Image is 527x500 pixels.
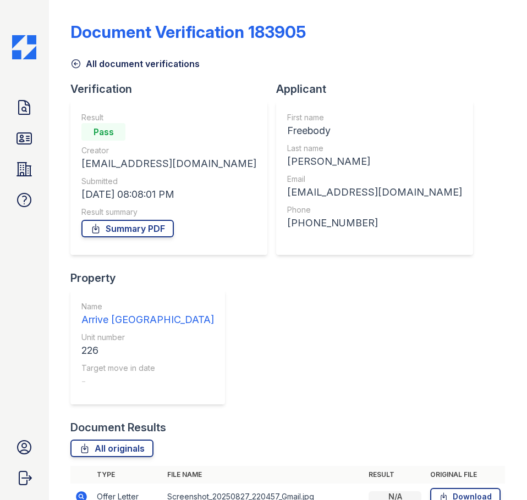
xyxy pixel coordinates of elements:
[287,112,462,123] div: First name
[81,312,214,327] div: Arrive [GEOGRAPHIC_DATA]
[81,112,256,123] div: Result
[81,145,256,156] div: Creator
[81,332,214,343] div: Unit number
[70,270,234,286] div: Property
[287,123,462,138] div: Freebody
[163,466,364,484] th: File name
[287,143,462,154] div: Last name
[70,22,306,42] div: Document Verification 183905
[81,123,125,141] div: Pass
[287,185,462,200] div: [EMAIL_ADDRESS][DOMAIN_NAME]
[92,466,163,484] th: Type
[12,35,36,59] img: CE_Icon_Blue-c292c112584629df590d857e76928e9f676e5b41ef8f769ba2f05ee15b207248.png
[81,207,256,218] div: Result summary
[81,301,214,312] div: Name
[81,156,256,171] div: [EMAIL_ADDRESS][DOMAIN_NAME]
[81,220,174,237] a: Summary PDF
[70,420,166,435] div: Document Results
[364,466,426,484] th: Result
[81,187,256,202] div: [DATE] 08:08:01 PM
[287,174,462,185] div: Email
[81,343,214,358] div: 226
[70,81,276,97] div: Verification
[81,374,214,389] div: -
[81,363,214,374] div: Target move in date
[287,204,462,215] div: Phone
[70,57,200,70] a: All document verifications
[70,440,153,457] a: All originals
[81,301,214,327] a: Name Arrive [GEOGRAPHIC_DATA]
[426,466,505,484] th: Original file
[276,81,482,97] div: Applicant
[287,215,462,231] div: [PHONE_NUMBER]
[81,176,256,187] div: Submitted
[287,154,462,169] div: [PERSON_NAME]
